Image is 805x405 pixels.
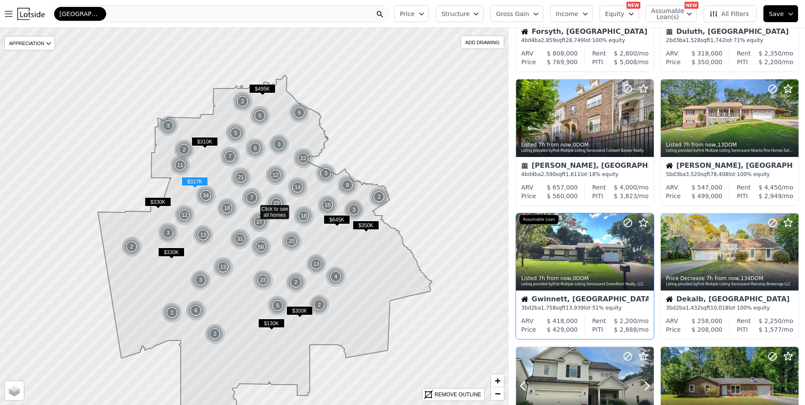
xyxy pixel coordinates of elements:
div: Rent [737,317,751,325]
button: All Filters [704,5,756,22]
div: 3 [158,115,179,136]
div: Price Decrease , 134 DOM [666,275,794,282]
img: g1.png [193,225,214,245]
div: 23 [253,270,273,291]
span: Income [556,10,578,18]
span: $350K [353,221,379,230]
img: g1.png [121,236,143,257]
div: Listed , 0 DOM [521,141,649,148]
a: Listed 7h from now,0DOMListing provided byFirst Multiple Listing Serviceand GreenPoint Realty, LL... [516,213,653,340]
span: − [495,388,500,399]
span: $ 657,000 [547,184,578,191]
div: $330K [145,197,171,210]
span: $300K [286,306,313,315]
div: $645K [324,215,350,228]
div: 12 [174,205,195,225]
img: g1.png [170,155,191,176]
img: g1.png [162,302,183,323]
span: 1,432 [686,305,701,311]
div: 7 [241,187,262,208]
span: $ 2,800 [614,50,637,57]
div: ARV [521,317,533,325]
span: $ 769,900 [547,59,578,65]
div: $350K [353,221,379,233]
span: All Filters [709,10,749,18]
div: Rent [737,183,751,192]
div: PITI [592,192,603,200]
span: Save [769,10,784,18]
a: Zoom out [491,387,504,400]
div: 6 [289,102,310,123]
div: 13 [193,225,214,245]
img: g1.png [287,177,308,198]
img: g1.png [369,186,390,207]
div: 20 [281,231,302,251]
div: ARV [666,183,678,192]
div: /mo [748,192,793,200]
span: $ 2,200 [759,59,782,65]
span: $ 547,000 [691,184,722,191]
div: Duluth, [GEOGRAPHIC_DATA] [666,28,793,37]
img: g1.png [281,231,302,251]
div: ARV [521,183,533,192]
div: Assumable Loan [519,215,558,225]
img: g1.png [158,115,179,136]
span: 2,859 [541,37,556,43]
a: Listed 7h from now,13DOMListing provided byFirst Multiple Listing Serviceand Atlanta Fine Homes S... [660,79,798,206]
span: 10,018 [710,305,728,311]
div: 3 [344,199,364,220]
div: 14 [287,177,308,198]
div: 5 [225,123,246,144]
button: Assumable Loan(s) [646,5,697,22]
img: House [666,296,673,303]
div: 2 [286,272,306,293]
img: g1.png [232,91,253,112]
div: 11 [170,155,191,176]
button: Structure [436,5,484,22]
div: 22 [293,148,314,169]
img: g1.png [220,146,241,167]
div: REMOVE OUTLINE [435,391,481,398]
img: g1.png [286,272,307,293]
div: Price [666,325,681,334]
div: PITI [737,325,748,334]
span: $ 4,000 [614,184,637,191]
div: Price [666,192,681,200]
div: 12 [265,165,286,186]
span: $495K [249,84,276,93]
span: $ 808,000 [547,50,578,57]
span: 28,749 [565,37,584,43]
img: g1.png [293,148,314,169]
img: House [521,296,528,303]
span: $ 350,000 [691,59,722,65]
img: g1.png [250,105,271,126]
div: Listed , 13 DOM [666,141,794,148]
div: Rent [592,49,606,58]
span: 1,528 [686,37,701,43]
div: Forsyth, [GEOGRAPHIC_DATA] [521,28,649,37]
div: Rent [592,183,606,192]
span: 13,939 [565,305,584,311]
time: 2025-08-16 03:05 [539,275,571,281]
span: $ 560,000 [547,193,578,199]
img: g1.png [174,205,195,225]
div: Price [521,325,536,334]
span: $645K [324,215,350,224]
img: g1.png [309,294,330,315]
img: Townhouse [521,162,528,169]
span: $ 418,000 [547,317,578,324]
time: 2025-08-16 03:05 [683,142,716,148]
img: g1.png [213,257,234,278]
div: 13 [306,254,327,274]
div: 5 [267,295,288,316]
span: 1,742 [710,37,725,43]
img: g1.png [306,254,327,274]
div: Listing provided by First Multiple Listing Service and GreenPoint Realty, LLC [521,282,649,287]
div: $310K [192,137,218,150]
div: /mo [606,183,649,192]
div: 31 [230,229,250,249]
div: 2 [369,186,390,207]
span: Assumable Loan(s) [651,8,679,20]
span: $ 1,577 [759,326,782,333]
div: PITI [737,192,748,200]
